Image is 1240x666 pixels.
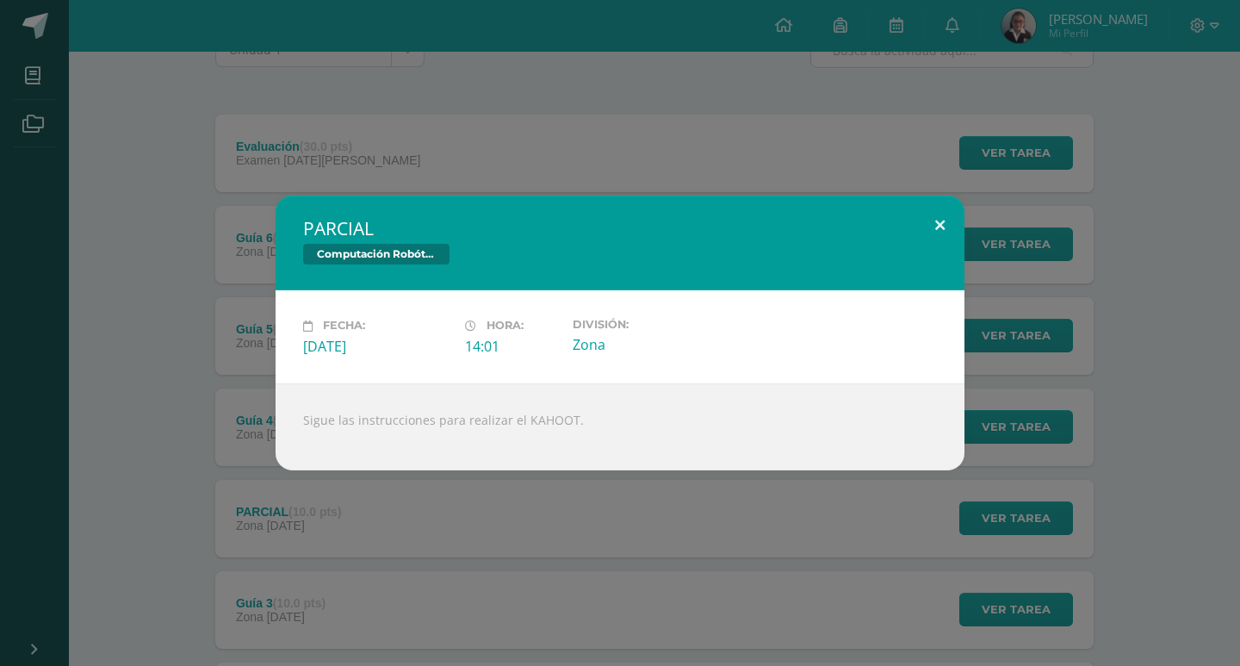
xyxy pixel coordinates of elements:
h2: PARCIAL [303,216,937,240]
div: Sigue las instrucciones para realizar el KAHOOT. [276,383,964,470]
button: Close (Esc) [915,196,964,254]
div: Zona [573,335,721,354]
span: Hora: [487,320,524,333]
label: División: [573,318,721,331]
span: Fecha: [323,320,365,333]
div: [DATE] [303,337,451,356]
span: Computación Robótica [303,244,449,265]
div: 14:01 [465,337,559,356]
